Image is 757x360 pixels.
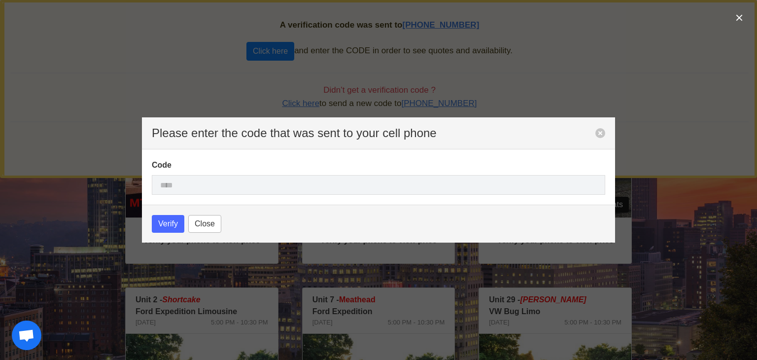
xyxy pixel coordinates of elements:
[152,215,184,233] button: Verify
[158,218,178,230] span: Verify
[188,215,221,233] button: Close
[152,127,595,139] p: Please enter the code that was sent to your cell phone
[152,159,605,171] label: Code
[12,321,41,350] div: Open chat
[195,218,215,230] span: Close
